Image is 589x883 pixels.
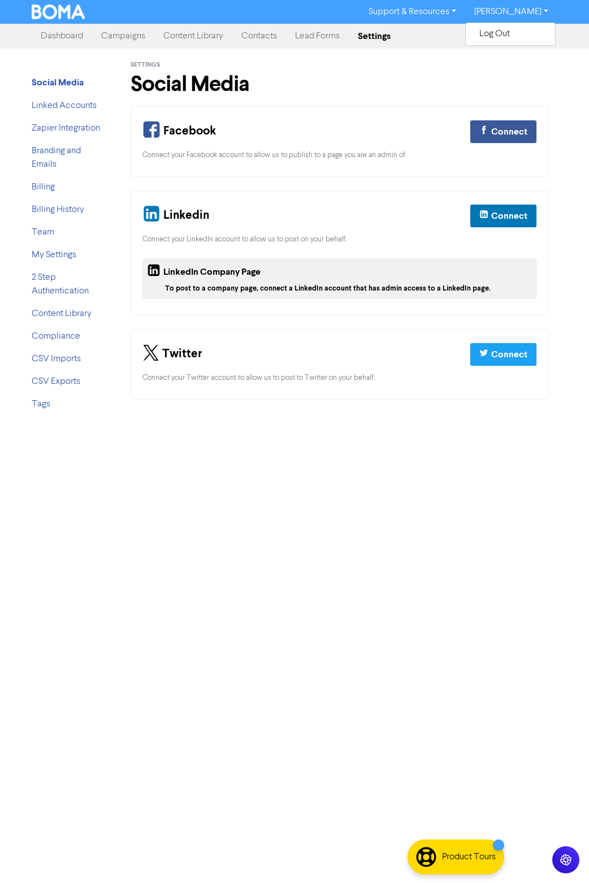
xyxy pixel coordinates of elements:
a: Social Media [32,79,84,88]
h1: Social Media [131,71,549,97]
a: Linked Accounts [32,101,97,110]
a: Compliance [32,332,80,341]
button: Connect [470,343,537,366]
a: Branding and Emails [32,146,81,169]
button: Log Out [466,27,555,41]
img: BOMA Logo [32,5,85,19]
div: Connect [491,209,527,223]
a: Zapier Integration [32,124,100,133]
button: Connect [470,204,537,228]
div: Your Twitter Connection [131,329,549,400]
div: Your Facebook Connection [131,106,549,177]
a: 2 Step Authentication [32,273,89,296]
a: Settings [349,25,400,47]
div: Linkedin [142,202,209,230]
a: My Settings [32,250,76,259]
div: Connect your Twitter account to allow us to post to Twitter on your behalf. [142,373,537,383]
a: Contacts [232,25,286,47]
a: Lead Forms [286,25,349,47]
strong: Social Media [32,77,84,88]
a: Campaigns [92,25,154,47]
a: Team [32,228,54,237]
div: Your Linkedin and Company Page Connection [131,191,549,315]
button: Connect [470,120,537,144]
div: To post to a company page, connect a LinkedIn account that has admin access to a LinkedIn page. [165,283,532,294]
iframe: Chat Widget [532,829,589,883]
a: Tags [32,400,50,409]
div: LinkedIn Company Page [147,263,261,283]
a: CSV Imports [32,354,81,363]
a: Content Library [32,309,92,318]
div: Connect your Facebook account to allow us to publish to a page you are an admin of. [142,150,537,161]
span: Settings [131,61,160,69]
a: Dashboard [32,25,92,47]
a: [PERSON_NAME] [465,3,557,21]
div: Connect [491,348,527,361]
div: Connect [491,125,527,138]
a: Content Library [154,25,232,47]
a: Support & Resources [360,3,465,21]
div: Connect your LinkedIn account to allow us to post on your behalf. [142,234,537,245]
a: CSV Exports [32,377,80,386]
div: Facebook [142,118,216,145]
div: Twitter [142,341,202,368]
a: Billing History [32,205,84,214]
a: Billing [32,183,55,192]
